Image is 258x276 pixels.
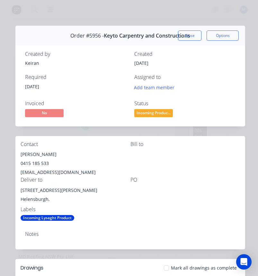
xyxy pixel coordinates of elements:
span: [DATE] [25,83,39,90]
div: Status [134,100,236,107]
div: Labels [21,206,130,212]
div: [PERSON_NAME] [21,150,130,159]
button: Close [178,30,201,41]
div: Bill to [130,141,240,147]
div: Required [25,74,127,80]
div: [STREET_ADDRESS][PERSON_NAME] [21,186,130,195]
span: Incoming Produc... [134,109,173,117]
div: Notes [25,231,236,237]
div: Helensburgh, [21,195,130,204]
button: Add team member [130,83,178,92]
div: [EMAIL_ADDRESS][DOMAIN_NAME] [21,168,130,177]
div: Contact [21,141,130,147]
div: Assigned to [134,74,236,80]
span: Keyto Carpentry and Constructions [104,33,190,39]
button: Incoming Produc... [134,109,173,119]
span: [DATE] [134,60,148,66]
div: Incoming Lysaght Product [21,215,74,221]
button: Options [207,30,239,41]
span: No [25,109,64,117]
div: Created by [25,51,127,57]
span: Order #5956 - [70,33,104,39]
div: 0415 185 533 [21,159,130,168]
span: Mark all drawings as complete [171,264,237,271]
div: [PERSON_NAME]0415 185 533[EMAIL_ADDRESS][DOMAIN_NAME] [21,150,130,177]
div: Open Intercom Messenger [236,254,252,270]
div: Invoiced [25,100,127,107]
button: Add team member [134,83,178,92]
div: Drawings [21,264,43,272]
div: [STREET_ADDRESS][PERSON_NAME]Helensburgh, [21,186,130,206]
div: Keiran [25,60,127,66]
div: Deliver to [21,177,130,183]
div: PO [130,177,240,183]
div: Created [134,51,236,57]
